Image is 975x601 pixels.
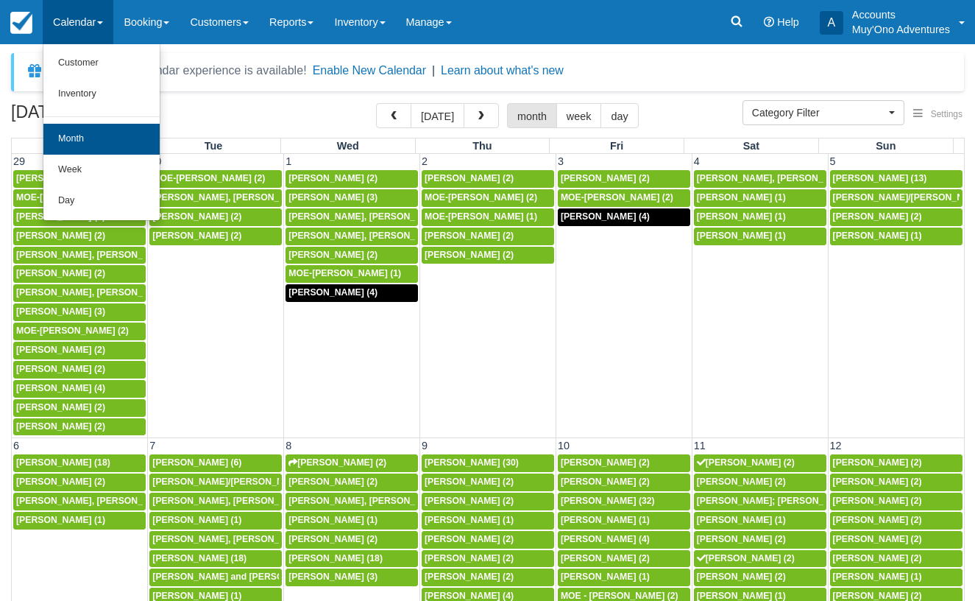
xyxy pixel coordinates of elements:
span: [PERSON_NAME] (2) [833,211,922,222]
a: [PERSON_NAME], [PERSON_NAME] (2) [286,228,418,245]
a: [PERSON_NAME] (1) [149,512,282,530]
a: [PERSON_NAME]/[PERSON_NAME]; [PERSON_NAME]/[PERSON_NAME] (2) [830,189,962,207]
a: MOE-[PERSON_NAME] (2) [422,189,554,207]
span: [PERSON_NAME] (2) [16,477,105,487]
a: [PERSON_NAME] (2) [694,454,826,472]
span: [PERSON_NAME] (1) [833,572,922,582]
span: [PERSON_NAME], [PERSON_NAME] (2) [152,496,322,506]
span: [PERSON_NAME] (1) [288,515,377,525]
a: [PERSON_NAME] (2) [558,454,690,472]
span: [PERSON_NAME] (2) [16,211,105,222]
span: [PERSON_NAME] (2) [152,211,241,222]
span: MOE-[PERSON_NAME] (2) [425,192,537,203]
span: 7 [148,440,157,451]
a: [PERSON_NAME] (3) [286,189,418,207]
a: [PERSON_NAME] (2) [830,474,962,491]
a: [PERSON_NAME] (2) [286,247,418,264]
span: [PERSON_NAME] (18) [16,457,110,468]
ul: Calendar [43,44,160,221]
button: Settings [904,104,971,125]
span: Help [777,16,799,28]
a: [PERSON_NAME] (4) [286,284,418,302]
span: [PERSON_NAME], [PERSON_NAME] (2) [16,250,185,260]
span: MOE-[PERSON_NAME] (2) [16,326,129,336]
span: [PERSON_NAME] (2) [288,534,377,544]
a: [PERSON_NAME], [PERSON_NAME] (2) [149,493,282,510]
a: [PERSON_NAME] (2) [13,418,146,436]
a: MOE-[PERSON_NAME] (2) [558,189,690,207]
a: [PERSON_NAME] (2) [830,208,962,226]
a: [PERSON_NAME] (2) [13,170,146,188]
a: [PERSON_NAME] (2) [422,228,554,245]
a: [PERSON_NAME] (2) [422,493,554,510]
a: [PERSON_NAME] (2) [694,531,826,549]
a: [PERSON_NAME], [PERSON_NAME] (2) [149,531,282,549]
a: [PERSON_NAME], [PERSON_NAME] (2) [286,208,418,226]
span: [PERSON_NAME] (2) [561,457,650,468]
a: [PERSON_NAME] (3) [13,303,146,321]
span: [PERSON_NAME] (2) [697,534,786,544]
span: [PERSON_NAME] (13) [833,173,927,183]
span: [PERSON_NAME] (2) [425,553,514,563]
span: [PERSON_NAME]/[PERSON_NAME]; [PERSON_NAME]/[PERSON_NAME] (2) [152,477,478,487]
span: [PERSON_NAME] (2) [833,477,922,487]
a: [PERSON_NAME], [PERSON_NAME] (2) [149,189,282,207]
span: [PERSON_NAME] (2) [425,534,514,544]
span: [PERSON_NAME], [PERSON_NAME] (2) [152,192,322,203]
a: [PERSON_NAME] (18) [149,550,282,568]
button: day [600,103,638,128]
a: [PERSON_NAME] (13) [830,170,962,188]
h2: [DATE] [11,103,197,130]
span: [PERSON_NAME] (18) [152,553,247,563]
span: 8 [284,440,293,451]
span: [PERSON_NAME] (4) [288,287,377,298]
span: [PERSON_NAME] (2) [561,173,650,183]
a: [PERSON_NAME] (6) [149,454,282,472]
a: MOE-[PERSON_NAME] (2) [13,323,146,340]
a: [PERSON_NAME] (2) [422,531,554,549]
span: [PERSON_NAME], [PERSON_NAME], [PERSON_NAME], [PERSON_NAME] (4) [288,496,619,506]
span: [PERSON_NAME] (1) [152,515,241,525]
span: 5 [829,155,837,167]
a: [PERSON_NAME] (1) [694,189,826,207]
span: [PERSON_NAME] (4) [425,591,514,601]
a: [PERSON_NAME]/[PERSON_NAME]; [PERSON_NAME]/[PERSON_NAME] (2) [149,474,282,491]
a: [PERSON_NAME] (2) [830,493,962,510]
span: [PERSON_NAME] (1) [833,231,922,241]
button: week [556,103,602,128]
span: MOE - [PERSON_NAME] (2) [561,591,678,601]
span: Sun [876,140,896,152]
span: [PERSON_NAME] (2) [288,477,377,487]
span: [PERSON_NAME] (1) [697,211,786,222]
span: MOE-[PERSON_NAME] (1) [425,211,537,222]
a: [PERSON_NAME] (2) [830,531,962,549]
a: [PERSON_NAME] (4) [558,208,690,226]
span: [PERSON_NAME] (2) [561,553,650,563]
span: 11 [692,440,707,451]
span: Category Filter [752,105,885,120]
span: | [432,64,435,77]
a: Day [43,186,160,217]
a: Customer [43,48,160,79]
span: [PERSON_NAME] (2) [16,173,105,183]
div: A new Booking Calendar experience is available! [49,62,307,80]
span: Wed [337,140,359,152]
a: [PERSON_NAME] (2) [286,474,418,491]
a: [PERSON_NAME] (2) [694,569,826,586]
a: [PERSON_NAME] (1) [286,512,418,530]
a: [PERSON_NAME] (4) [558,531,690,549]
span: 9 [420,440,429,451]
a: [PERSON_NAME] (2) [422,474,554,491]
span: [PERSON_NAME] (4) [16,383,105,393]
i: Help [764,17,774,27]
a: [PERSON_NAME], [PERSON_NAME], [PERSON_NAME], [PERSON_NAME] (4) [13,284,146,302]
span: Thu [472,140,492,152]
span: [PERSON_NAME] (3) [288,572,377,582]
a: [PERSON_NAME] (2) [694,550,826,568]
span: [PERSON_NAME] (1) [697,591,786,601]
button: Category Filter [742,100,904,125]
a: [PERSON_NAME] (1) [694,228,826,245]
span: [PERSON_NAME] (2) [833,591,922,601]
span: [PERSON_NAME] (2) [288,457,386,468]
a: [PERSON_NAME] (2) [422,170,554,188]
